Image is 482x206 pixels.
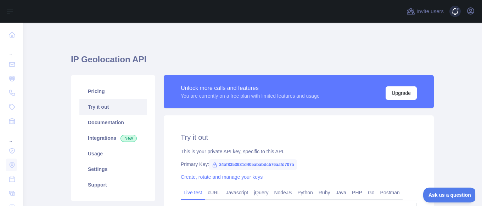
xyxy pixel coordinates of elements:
iframe: Toggle Customer Support [423,188,475,202]
a: jQuery [251,187,271,198]
a: Try it out [79,99,147,115]
a: Java [333,187,349,198]
a: Documentation [79,115,147,130]
span: New [120,135,137,142]
span: Invite users [416,7,444,16]
a: NodeJS [271,187,295,198]
div: Primary Key: [181,161,417,168]
a: Python [295,187,316,198]
a: Settings [79,161,147,177]
div: Unlock more calls and features [181,84,320,92]
a: Usage [79,146,147,161]
button: Upgrade [386,86,417,100]
div: You are currently on a free plan with limited features and usage [181,92,320,99]
h1: IP Geolocation API [71,54,434,71]
a: Pricing [79,84,147,99]
div: ... [6,42,17,57]
div: ... [6,129,17,143]
a: Live test [181,187,205,198]
a: Create, rotate and manage your keys [181,174,263,180]
div: This is your private API key, specific to this API. [181,148,417,155]
a: cURL [205,187,223,198]
h2: Try it out [181,132,417,142]
a: Integrations New [79,130,147,146]
a: Postman [377,187,403,198]
button: Invite users [405,6,445,17]
a: Support [79,177,147,193]
a: Javascript [223,187,251,198]
a: Ruby [316,187,333,198]
a: PHP [349,187,365,198]
a: Go [365,187,377,198]
span: 34af8353931d405ababdc576aafd707a [209,159,297,170]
